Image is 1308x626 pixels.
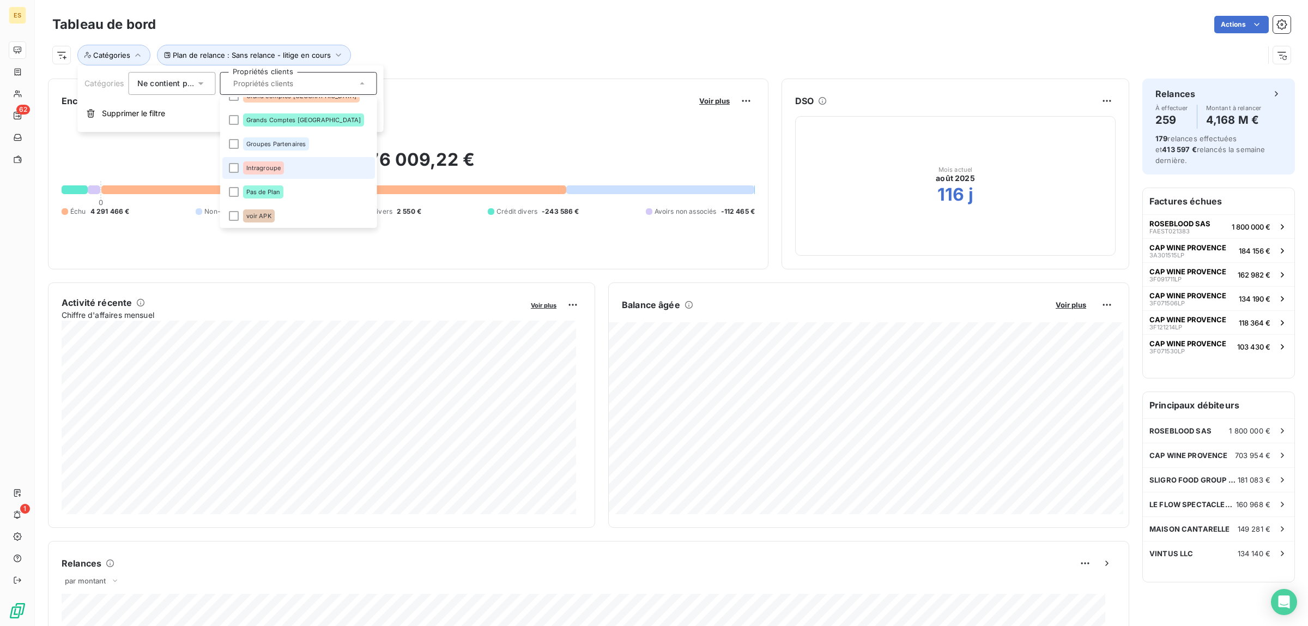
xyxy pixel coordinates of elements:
[937,184,964,206] h2: 116
[696,96,733,106] button: Voir plus
[1238,270,1270,279] span: 162 982 €
[1149,228,1190,234] span: FAEST021383
[229,79,356,88] input: Propriétés clients
[1143,188,1294,214] h6: Factures échues
[62,94,124,107] h6: Encours client
[1143,286,1294,310] button: CAP WINE PROVENCE3F071506LP134 190 €
[655,207,717,216] span: Avoirs non associés
[1238,549,1270,558] span: 134 140 €
[1143,310,1294,334] button: CAP WINE PROVENCE3F121214LP118 364 €
[1155,111,1188,129] h4: 259
[531,302,556,309] span: Voir plus
[1149,315,1226,324] span: CAP WINE PROVENCE
[397,207,421,216] span: 2 550 €
[528,300,560,310] button: Voir plus
[1236,500,1270,509] span: 160 968 €
[1149,525,1230,533] span: MAISON CANTARELLE
[9,7,26,24] div: ES
[246,141,306,147] span: Groupes Partenaires
[1237,342,1270,351] span: 103 430 €
[1238,525,1270,533] span: 149 281 €
[1239,246,1270,255] span: 184 156 €
[52,15,156,34] h3: Tableau de bord
[1149,549,1194,558] span: VINTUS LLC
[622,298,680,311] h6: Balance âgée
[542,207,579,216] span: -243 586 €
[78,101,384,125] button: Supprimer le filtre
[90,207,130,216] span: 4 291 466 €
[1238,475,1270,484] span: 181 083 €
[246,117,361,123] span: Grands Comptes [GEOGRAPHIC_DATA]
[157,45,351,65] button: Plan de relance : Sans relance - litige en cours
[62,296,132,309] h6: Activité récente
[1149,243,1226,252] span: CAP WINE PROVENCE
[1239,318,1270,327] span: 118 364 €
[721,207,755,216] span: -112 465 €
[1143,334,1294,358] button: CAP WINE PROVENCE3F071530LP103 430 €
[1149,252,1184,258] span: 3A301515LP
[1149,500,1236,509] span: LE FLOW SPECTACLES SARL
[9,602,26,619] img: Logo LeanPay
[1143,214,1294,238] button: ROSEBLOOD SASFAEST0213831 800 000 €
[968,184,973,206] h2: j
[65,576,106,585] span: par montant
[1143,238,1294,262] button: CAP WINE PROVENCE3A301515LP184 156 €
[1229,426,1270,435] span: 1 800 000 €
[699,97,730,105] span: Voir plus
[1056,300,1086,309] span: Voir plus
[1149,475,1238,484] span: SLIGRO FOOD GROUP NED. BV
[1149,339,1226,348] span: CAP WINE PROVENCE
[1162,145,1196,154] span: 413 597 €
[93,51,130,59] span: Catégories
[137,79,196,88] span: Ne contient pas
[1155,134,1265,165] span: relances effectuées et relancés la semaine dernière.
[1143,392,1294,418] h6: Principaux débiteurs
[246,165,281,171] span: Intragroupe
[1206,111,1262,129] h4: 4,168 M €
[62,557,101,570] h6: Relances
[1149,267,1226,276] span: CAP WINE PROVENCE
[99,198,103,207] span: 0
[62,309,523,321] span: Chiffre d'affaires mensuel
[1149,426,1212,435] span: ROSEBLOOD SAS
[20,504,30,514] span: 1
[1052,300,1089,310] button: Voir plus
[1149,291,1226,300] span: CAP WINE PROVENCE
[1155,134,1167,143] span: 179
[246,189,280,195] span: Pas de Plan
[9,107,26,124] a: 62
[1149,348,1185,354] span: 3F071530LP
[496,207,537,216] span: Crédit divers
[1232,222,1270,231] span: 1 800 000 €
[77,45,150,65] button: Catégories
[1149,451,1228,460] span: CAP WINE PROVENCE
[246,213,271,219] span: voir APK
[795,94,814,107] h6: DSO
[173,51,331,59] span: Plan de relance : Sans relance - litige en cours
[16,105,30,115] span: 62
[1214,16,1269,33] button: Actions
[936,173,974,184] span: août 2025
[1155,105,1188,111] span: À effectuer
[102,108,165,119] span: Supprimer le filtre
[62,149,755,182] h2: 5 676 009,22 €
[1235,451,1270,460] span: 703 954 €
[204,207,236,216] span: Non-échu
[1239,294,1270,303] span: 134 190 €
[84,79,124,88] span: Catégories
[1149,300,1185,306] span: 3F071506LP
[938,166,973,173] span: Mois actuel
[1149,324,1182,330] span: 3F121214LP
[1149,219,1210,228] span: ROSEBLOOD SAS
[70,207,86,216] span: Échu
[1206,105,1262,111] span: Montant à relancer
[1149,276,1182,282] span: 3F091711LP
[1143,262,1294,286] button: CAP WINE PROVENCE3F091711LP162 982 €
[1271,589,1297,615] div: Open Intercom Messenger
[1155,87,1195,100] h6: Relances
